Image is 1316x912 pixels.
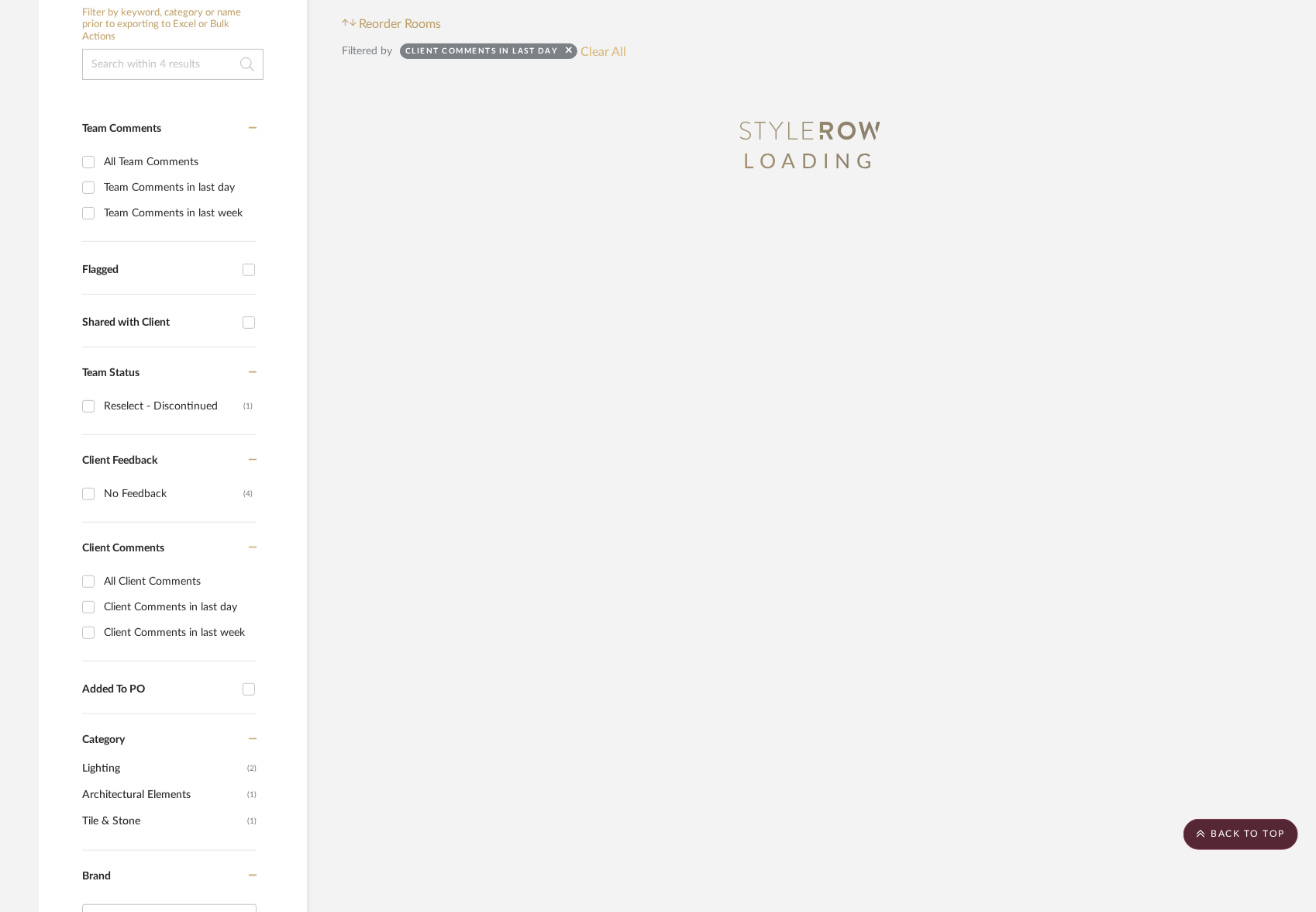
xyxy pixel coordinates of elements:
[82,455,157,466] span: Client Feedback
[82,123,161,134] span: Team Comments
[247,782,257,807] span: (1)
[342,15,442,33] button: Reorder Rooms
[104,201,253,226] div: Team Comments in last week
[82,755,243,782] span: Lighting
[104,620,253,645] div: Client Comments in last week
[581,41,627,61] button: Clear All
[1183,819,1298,850] scroll-to-top-button: BACK TO TOP
[82,49,264,80] input: Search within 4 results
[104,394,243,419] div: Reselect - Discontinued
[82,871,111,882] span: Brand
[82,782,243,808] span: Architectural Elements
[342,43,392,60] div: Filtered by
[104,150,253,174] div: All Team Comments
[247,756,257,781] span: (2)
[82,316,235,330] div: Shared with Client
[743,152,877,172] span: LOADING
[82,734,125,747] span: Category
[360,15,442,33] span: Reorder Rooms
[104,595,253,620] div: Client Comments in last day
[243,482,253,506] div: (4)
[82,264,235,277] div: Flagged
[82,543,164,554] span: Client Comments
[104,569,253,594] div: All Client Comments
[82,7,264,43] h6: Filter by keyword, category or name prior to exporting to Excel or Bulk Actions
[243,394,253,419] div: (1)
[104,482,243,506] div: No Feedback
[104,175,253,200] div: Team Comments in last day
[82,808,243,834] span: Tile & Stone
[405,46,558,61] div: Client Comments in last day
[247,809,257,834] span: (1)
[82,368,140,378] span: Team Status
[82,683,235,696] div: Added To PO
